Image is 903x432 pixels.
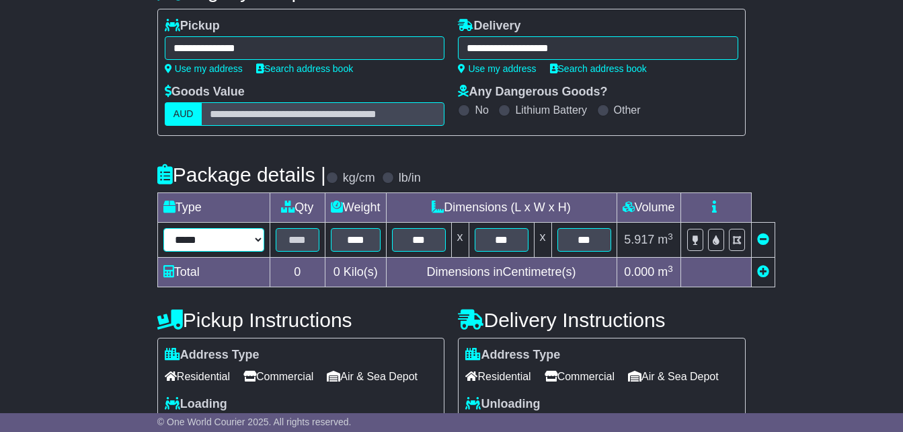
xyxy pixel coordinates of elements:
h4: Delivery Instructions [458,309,746,331]
label: Lithium Battery [515,104,587,116]
sup: 3 [668,231,673,242]
span: 0 [333,265,340,279]
span: m [658,233,673,246]
label: Goods Value [165,85,245,100]
label: Loading [165,397,227,412]
a: Search address book [550,63,647,74]
label: Any Dangerous Goods? [458,85,607,100]
td: Kilo(s) [325,258,386,287]
span: Air & Sea Depot [628,366,719,387]
td: Dimensions (L x W x H) [386,193,617,223]
label: Unloading [465,397,540,412]
td: Total [157,258,270,287]
span: Air & Sea Depot [327,366,418,387]
label: Other [614,104,641,116]
span: 0.000 [624,265,654,279]
label: Address Type [465,348,560,363]
label: lb/in [399,171,421,186]
td: Type [157,193,270,223]
label: Pickup [165,19,220,34]
td: Qty [270,193,325,223]
a: Remove this item [757,233,769,246]
td: 0 [270,258,325,287]
a: Add new item [757,265,769,279]
h4: Package details | [157,164,326,186]
span: Residential [465,366,531,387]
label: No [475,104,488,116]
span: Commercial [545,366,615,387]
label: Address Type [165,348,260,363]
label: AUD [165,102,202,126]
span: 5.917 [624,233,654,246]
td: Volume [617,193,680,223]
span: © One World Courier 2025. All rights reserved. [157,417,352,427]
label: kg/cm [343,171,375,186]
a: Use my address [458,63,536,74]
span: m [658,265,673,279]
label: Delivery [458,19,520,34]
td: Dimensions in Centimetre(s) [386,258,617,287]
td: x [451,223,469,258]
td: Weight [325,193,386,223]
a: Use my address [165,63,243,74]
span: Residential [165,366,230,387]
a: Search address book [256,63,353,74]
span: Commercial [243,366,313,387]
td: x [534,223,551,258]
h4: Pickup Instructions [157,309,445,331]
sup: 3 [668,264,673,274]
